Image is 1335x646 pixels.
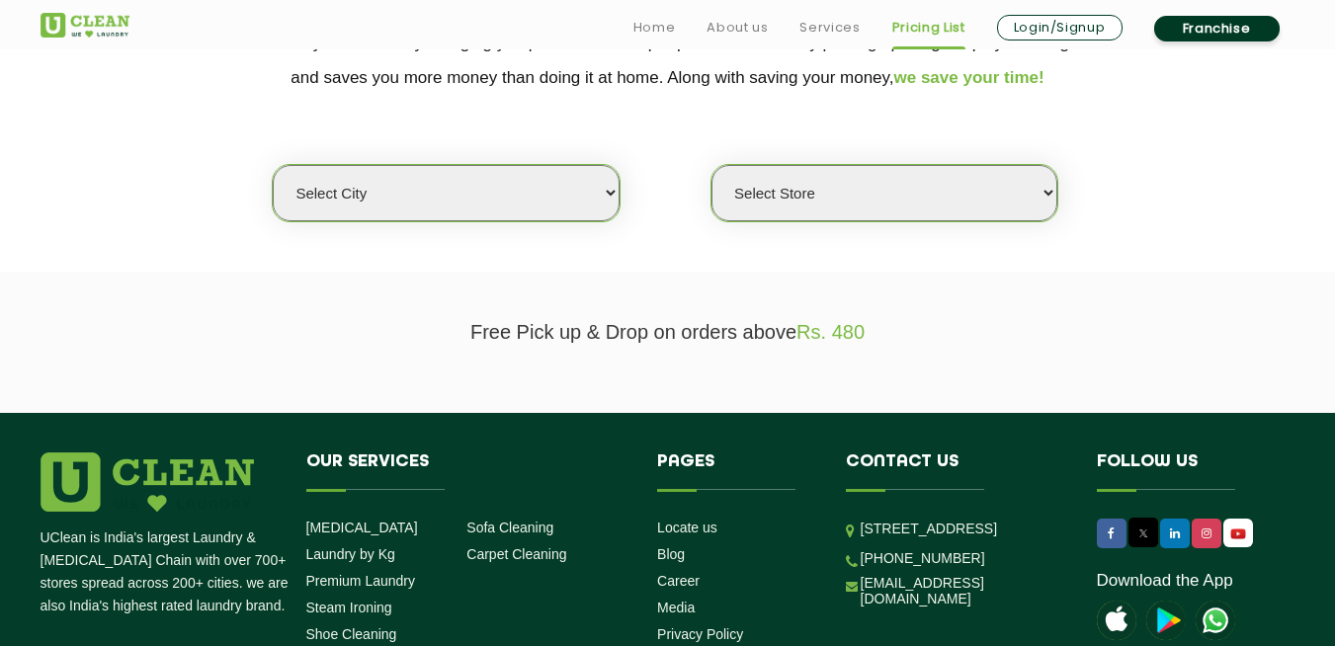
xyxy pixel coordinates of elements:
img: logo.png [41,452,254,512]
img: UClean Laundry and Dry Cleaning [1225,524,1251,544]
a: Shoe Cleaning [306,626,397,642]
h4: Contact us [846,452,1067,490]
a: Media [657,600,695,615]
a: Premium Laundry [306,573,416,589]
a: Download the App [1097,571,1233,591]
a: Franchise [1154,16,1280,41]
span: Rs. 480 [796,321,865,343]
span: we save your time! [894,68,1044,87]
a: [EMAIL_ADDRESS][DOMAIN_NAME] [861,575,1067,606]
a: [PHONE_NUMBER] [861,550,985,566]
p: UClean is India's largest Laundry & [MEDICAL_DATA] Chain with over 700+ stores spread across 200+... [41,526,292,617]
a: Privacy Policy [657,626,743,642]
a: Career [657,573,700,589]
a: Locate us [657,520,717,535]
a: Services [799,16,860,40]
p: Free Pick up & Drop on orders above [41,321,1295,344]
a: [MEDICAL_DATA] [306,520,418,535]
a: About us [707,16,768,40]
a: Home [633,16,676,40]
img: UClean Laundry and Dry Cleaning [41,13,129,38]
a: Login/Signup [997,15,1123,40]
img: playstoreicon.png [1146,601,1186,640]
a: Carpet Cleaning [466,546,566,562]
a: Steam Ironing [306,600,392,615]
img: UClean Laundry and Dry Cleaning [1196,601,1235,640]
p: [STREET_ADDRESS] [861,518,1067,540]
h4: Our Services [306,452,628,490]
a: Pricing List [892,16,965,40]
a: Laundry by Kg [306,546,395,562]
img: apple-icon.png [1097,601,1136,640]
h4: Pages [657,452,816,490]
h4: Follow us [1097,452,1271,490]
a: Blog [657,546,685,562]
p: We make Laundry affordable by charging you per kilo and not per piece. Our monthly package pricin... [41,26,1295,95]
a: Sofa Cleaning [466,520,553,535]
